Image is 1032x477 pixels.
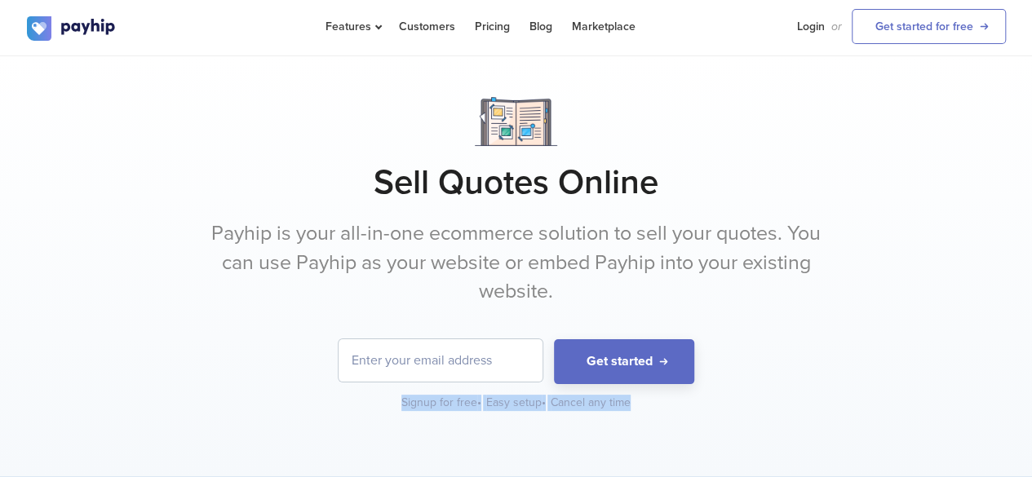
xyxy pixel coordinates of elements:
[401,395,483,411] div: Signup for free
[554,339,694,384] button: Get started
[210,219,822,307] p: Payhip is your all-in-one ecommerce solution to sell your quotes. You can use Payhip as your webs...
[339,339,543,382] input: Enter your email address
[542,395,546,409] span: •
[475,97,557,146] img: Notebook.png
[551,395,631,411] div: Cancel any time
[326,20,379,33] span: Features
[852,9,1006,44] a: Get started for free
[477,395,481,409] span: •
[27,16,117,41] img: logo.svg
[27,162,1006,203] h1: Sell Quotes Online
[486,395,547,411] div: Easy setup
